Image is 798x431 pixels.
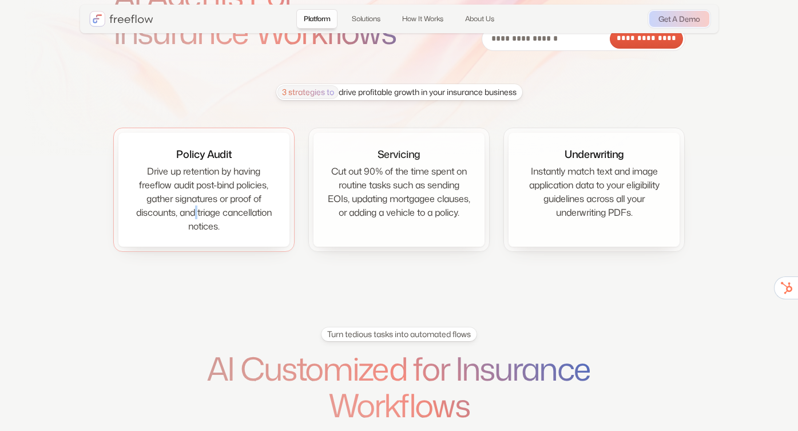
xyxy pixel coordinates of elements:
span: 3 strategies to [277,85,339,99]
a: Get A Demo [649,11,709,27]
div: Servicing [378,147,420,162]
div: Policy Audit [176,147,232,162]
a: home [89,11,153,27]
h1: AI Customized for Insurance Workflows [181,350,618,424]
div: Turn tedious tasks into automated flows [327,329,471,340]
a: Solutions [344,9,388,29]
div: drive profitable growth in your insurance business [277,85,517,99]
form: Email Form [482,27,685,51]
div: Instantly match text and image application data to your eligibility guidelines across all your un... [522,164,666,219]
a: How It Works [395,9,451,29]
a: Platform [296,9,338,29]
div: Cut out 90% of the time spent on routine tasks such as sending EOIs, updating mortgagee clauses, ... [327,164,471,219]
div: Drive up retention by having freeflow audit post-bind policies, gather signatures or proof of dis... [132,164,276,233]
a: About Us [458,9,502,29]
div: Underwriting [565,147,624,162]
